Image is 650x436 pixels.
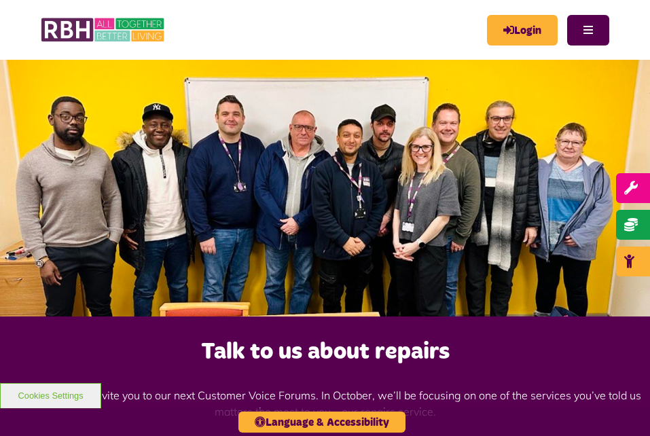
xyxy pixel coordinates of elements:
button: Navigation [567,15,609,46]
button: Language & Accessibility [238,412,405,433]
h2: Talk to us about repairs [7,337,643,367]
a: MyRBH [487,15,558,46]
img: RBH [41,14,166,46]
